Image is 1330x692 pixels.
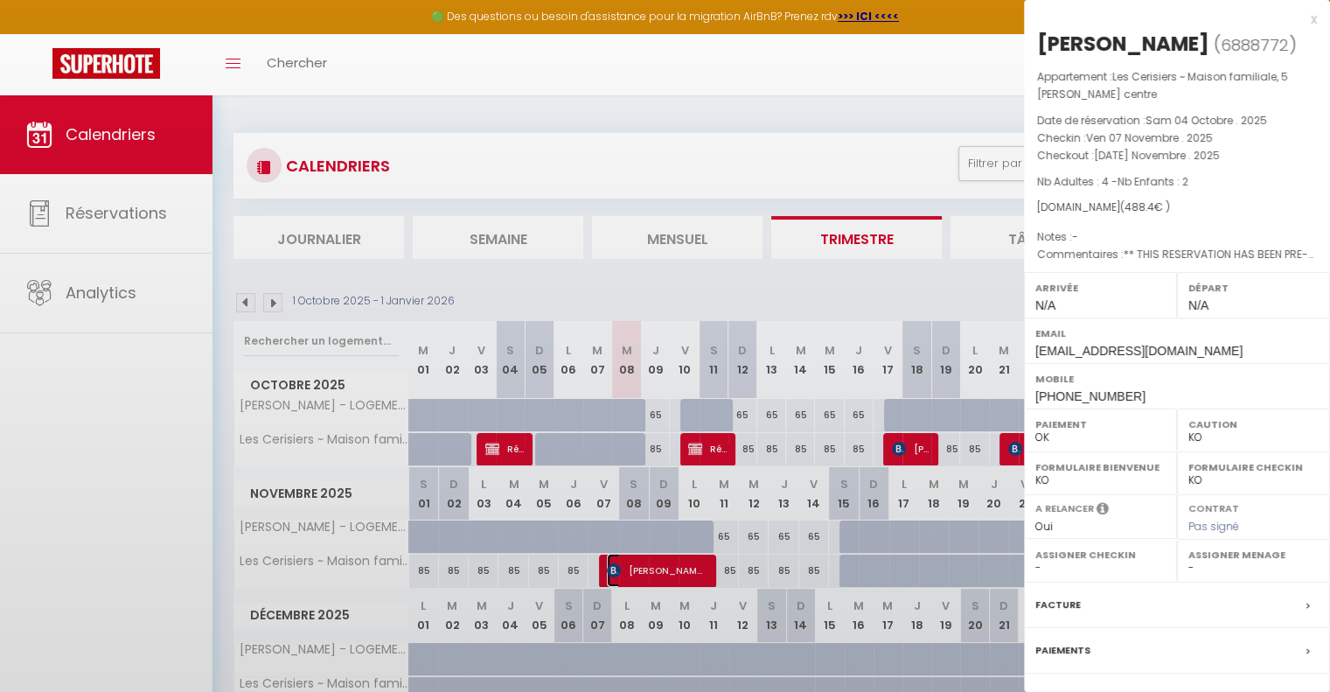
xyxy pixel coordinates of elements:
span: Sam 04 Octobre . 2025 [1145,113,1267,128]
span: 6888772 [1221,34,1289,56]
label: Caution [1188,416,1319,433]
i: Sélectionner OUI si vous souhaiter envoyer les séquences de messages post-checkout [1097,501,1109,521]
p: Checkout : [1037,147,1317,164]
p: Notes : [1037,228,1317,246]
label: Arrivée [1035,279,1166,297]
label: A relancer [1035,501,1094,516]
span: Nb Adultes : 4 - [1037,174,1188,189]
label: Contrat [1188,501,1239,513]
label: Mobile [1035,370,1319,388]
span: N/A [1188,298,1208,312]
span: ( € ) [1120,199,1170,214]
label: Assigner Checkin [1035,546,1166,563]
label: Formulaire Bienvenue [1035,458,1166,476]
span: Les Cerisiers ~ Maison familiale, 5 [PERSON_NAME] centre [1037,69,1288,101]
label: Email [1035,325,1319,342]
span: [EMAIL_ADDRESS][DOMAIN_NAME] [1035,344,1243,358]
span: Ven 07 Novembre . 2025 [1086,130,1213,145]
span: [PHONE_NUMBER] [1035,389,1145,403]
label: Facture [1035,596,1081,614]
span: Nb Enfants : 2 [1118,174,1188,189]
span: [DATE] Novembre . 2025 [1094,148,1220,163]
label: Paiement [1035,416,1166,433]
span: Pas signé [1188,519,1239,534]
span: - [1072,229,1078,244]
span: 488.4 [1125,199,1154,214]
label: Formulaire Checkin [1188,458,1319,476]
p: Appartement : [1037,68,1317,103]
span: N/A [1035,298,1055,312]
div: [DOMAIN_NAME] [1037,199,1317,216]
div: x [1024,9,1317,30]
p: Checkin : [1037,129,1317,147]
p: Commentaires : [1037,246,1317,263]
label: Paiements [1035,641,1090,660]
div: [PERSON_NAME] [1037,30,1209,58]
p: Date de réservation : [1037,112,1317,129]
span: ( ) [1214,32,1297,57]
label: Départ [1188,279,1319,297]
label: Assigner Menage [1188,546,1319,563]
